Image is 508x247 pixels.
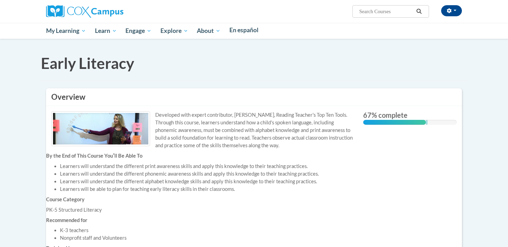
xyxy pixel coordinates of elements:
[46,27,86,35] span: My Learning
[60,162,358,170] li: Learners will understand the different print awareness skills and apply this knowledge to their t...
[60,234,358,242] li: Nonprofit staff and Volunteers
[363,120,426,125] div: 67% complete
[193,23,225,39] a: About
[46,153,358,159] h6: By the End of This Course Youʹll Be Able To
[60,227,358,234] li: K-3 teachers
[46,5,123,18] img: Cox Campus
[60,178,358,185] li: Learners will understand the different alphabet knowledge skills and apply this knowledge to thei...
[156,23,193,39] a: Explore
[197,27,220,35] span: About
[42,23,90,39] a: My Learning
[60,185,358,193] li: Learners will be able to plan for teaching early literacy skills in their classrooms.
[51,111,150,146] img: Course logo image
[46,8,123,14] a: Cox Campus
[46,217,358,223] h6: Recommended for
[90,23,121,39] a: Learn
[121,23,156,39] a: Engage
[95,27,117,35] span: Learn
[229,26,259,34] span: En español
[160,27,188,35] span: Explore
[414,7,424,16] button: Search
[36,23,472,39] div: Main menu
[60,170,358,178] li: Learners will understand the different phonemic awareness skills and apply this knowledge to thei...
[51,92,457,103] h3: Overview
[51,111,353,149] div: Developed with expert contributor, [PERSON_NAME], Reading Teacher's Top Ten Tools. Through this c...
[125,27,151,35] span: Engage
[41,54,134,72] span: Early Literacy
[359,7,414,16] input: Search Courses
[426,120,428,125] div: 0.001%
[363,111,457,119] label: 67% complete
[46,206,358,214] div: PK-5 Structured Literacy
[225,23,263,37] a: En español
[46,196,358,203] h6: Course Category
[441,5,462,16] button: Account Settings
[416,9,422,14] i: 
